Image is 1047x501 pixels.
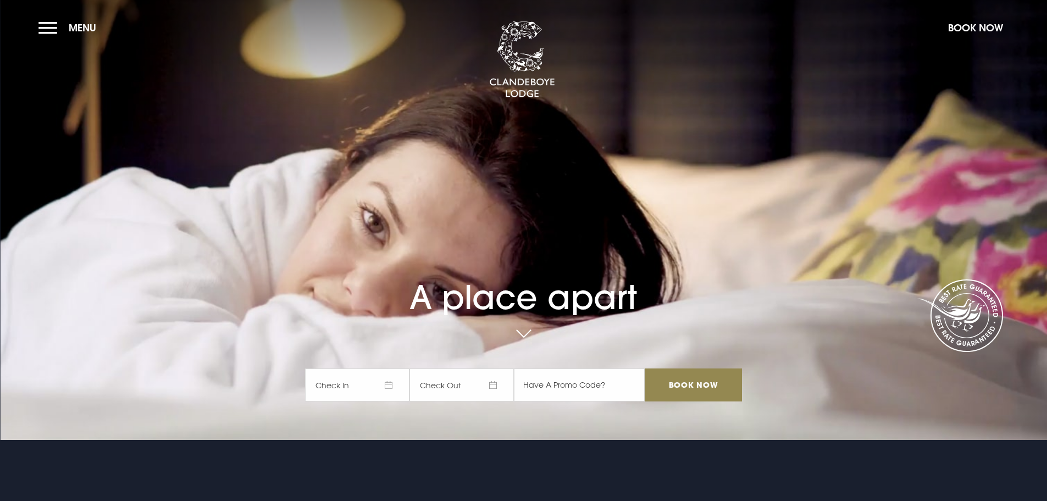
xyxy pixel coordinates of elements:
span: Check In [305,368,409,401]
h1: A place apart [305,247,741,317]
button: Book Now [943,16,1009,40]
span: Check Out [409,368,514,401]
input: Have A Promo Code? [514,368,645,401]
span: Menu [69,21,96,34]
input: Book Now [645,368,741,401]
img: Clandeboye Lodge [489,21,555,98]
button: Menu [38,16,102,40]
